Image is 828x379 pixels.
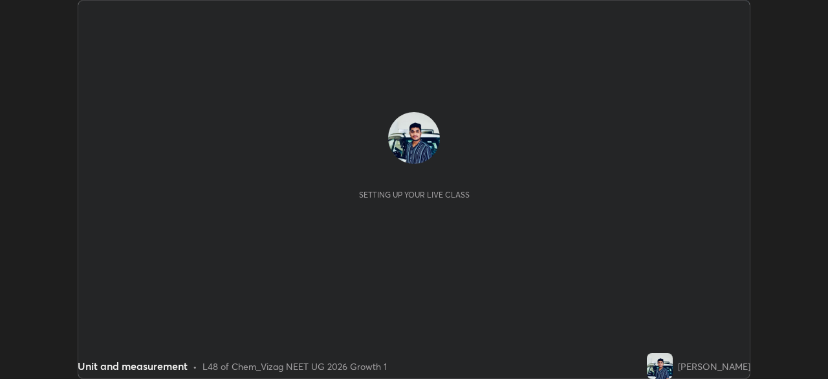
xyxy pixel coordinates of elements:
[78,358,188,374] div: Unit and measurement
[388,112,440,164] img: 1351eabd0d4b4398a4dd67eb40e67258.jpg
[193,360,197,373] div: •
[202,360,387,373] div: L48 of Chem_Vizag NEET UG 2026 Growth 1
[359,190,470,200] div: Setting up your live class
[678,360,750,373] div: [PERSON_NAME]
[647,353,673,379] img: 1351eabd0d4b4398a4dd67eb40e67258.jpg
